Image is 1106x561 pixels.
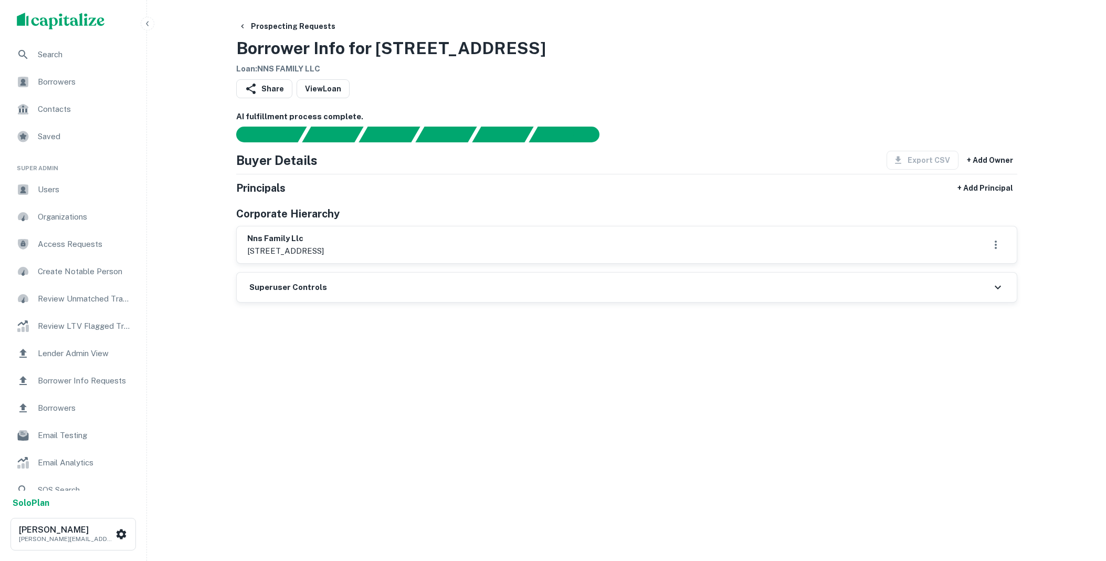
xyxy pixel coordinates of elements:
[38,130,132,143] span: Saved
[10,518,136,550] button: [PERSON_NAME][PERSON_NAME][EMAIL_ADDRESS][DOMAIN_NAME]
[8,450,138,475] a: Email Analytics
[8,204,138,230] a: Organizations
[38,265,132,278] span: Create Notable Person
[19,534,113,544] p: [PERSON_NAME][EMAIL_ADDRESS][DOMAIN_NAME]
[8,177,138,202] a: Users
[38,456,132,469] span: Email Analytics
[13,497,49,510] a: SoloPlan
[8,423,138,448] a: Email Testing
[236,151,318,170] h4: Buyer Details
[38,76,132,88] span: Borrowers
[236,206,340,222] h5: Corporate Hierarchy
[529,127,612,142] div: AI fulfillment process complete.
[8,124,138,149] a: Saved
[38,293,132,305] span: Review Unmatched Transactions
[234,17,340,36] button: Prospecting Requests
[8,368,138,393] a: Borrower Info Requests
[38,103,132,116] span: Contacts
[8,286,138,311] a: Review Unmatched Transactions
[963,151,1017,170] button: + Add Owner
[38,429,132,442] span: Email Testing
[236,111,1017,123] h6: AI fulfillment process complete.
[953,179,1017,198] button: + Add Principal
[38,347,132,360] span: Lender Admin View
[1054,477,1106,527] iframe: Chat Widget
[8,396,138,421] a: Borrowers
[8,42,138,67] a: Search
[38,402,132,414] span: Borrowers
[8,477,138,503] a: SOS Search
[236,63,546,75] h6: Loan : NNS FAMILY LLC
[38,48,132,61] span: Search
[359,127,420,142] div: Documents found, AI parsing details...
[38,238,132,251] span: Access Requests
[19,526,113,534] h6: [PERSON_NAME]
[415,127,477,142] div: Principals found, AI now looking for contact information...
[8,232,138,257] a: Access Requests
[17,13,105,29] img: capitalize-logo.png
[38,320,132,333] span: Review LTV Flagged Transactions
[302,127,363,142] div: Your request is received and processing...
[8,341,138,366] a: Lender Admin View
[8,151,138,177] li: Super Admin
[236,180,286,196] h5: Principals
[247,233,324,245] h6: nns family llc
[13,498,49,508] strong: Solo Plan
[297,79,350,98] a: ViewLoan
[8,259,138,284] a: Create Notable Person
[247,245,324,257] p: [STREET_ADDRESS]
[224,127,302,142] div: Sending borrower request to AI...
[38,211,132,223] span: Organizations
[249,282,327,294] h6: Superuser Controls
[472,127,533,142] div: Principals found, still searching for contact information. This may take time...
[38,183,132,196] span: Users
[236,36,546,61] h3: Borrower Info for [STREET_ADDRESS]
[8,314,138,339] a: Review LTV Flagged Transactions
[8,69,138,95] a: Borrowers
[8,97,138,122] a: Contacts
[38,375,132,387] span: Borrower Info Requests
[236,79,292,98] button: Share
[38,484,132,496] span: SOS Search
